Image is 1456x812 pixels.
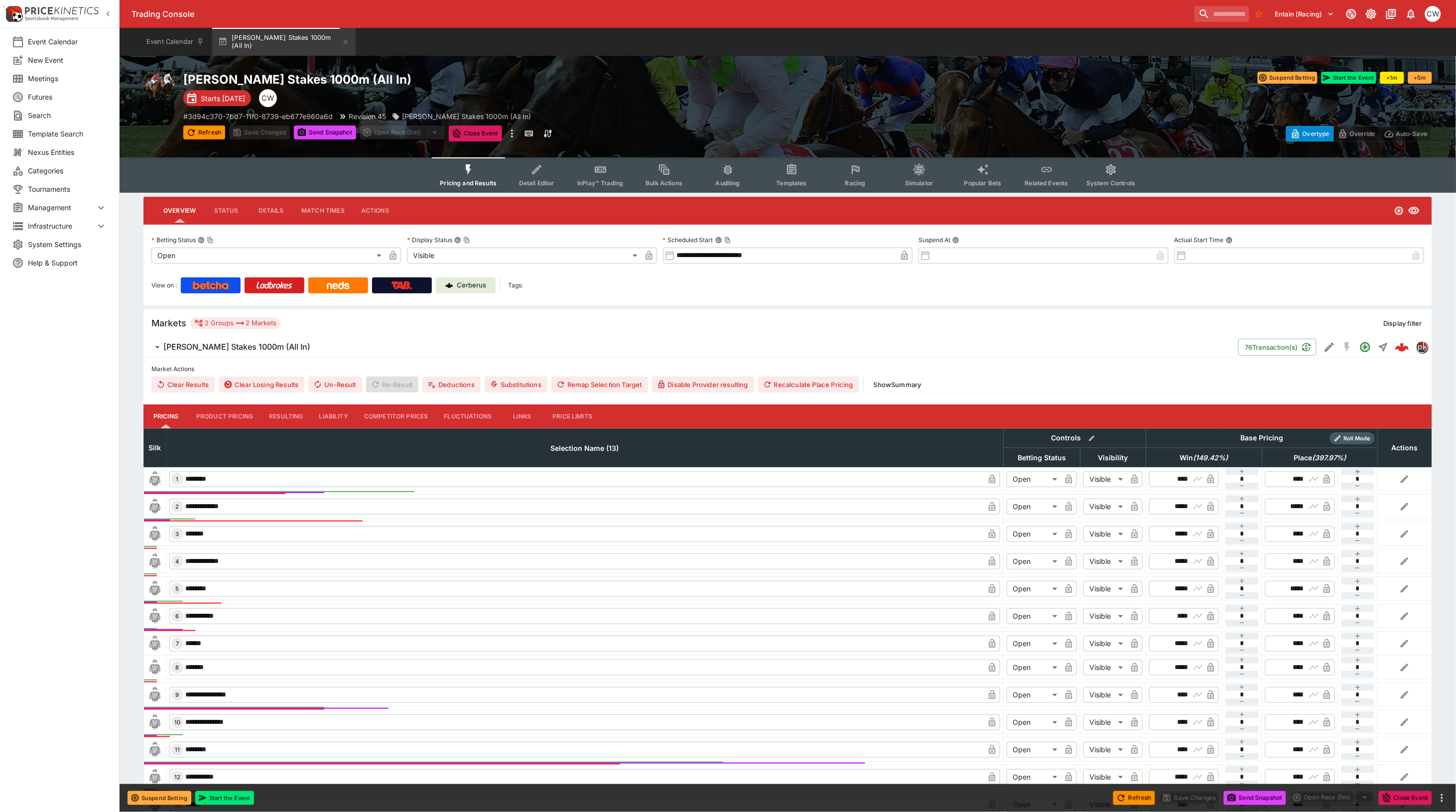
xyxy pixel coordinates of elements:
span: Re-Result [366,377,418,393]
span: 11 [173,746,182,753]
img: blank-silk.png [147,581,163,597]
div: Visible [407,248,641,264]
th: Controls [1004,428,1146,448]
img: Cerberus [445,281,453,289]
div: Open [1007,526,1061,542]
span: 3 [174,531,181,538]
h5: Markets [151,317,186,329]
span: System Controls [1086,179,1135,187]
span: Betting Status [1007,452,1077,464]
img: blank-silk.png [147,660,163,676]
div: Open [1007,553,1061,569]
span: Racing [845,179,866,187]
button: Event Calendar [140,28,210,56]
span: Search [28,110,107,121]
button: Copy To Clipboard [207,237,214,244]
svg: Visible [1408,205,1420,217]
img: blank-silk.png [147,636,163,652]
button: Override [1333,126,1380,141]
span: Management [28,202,95,213]
span: Event Calendar [28,36,107,47]
span: 12 [172,774,182,781]
button: Send Snapshot [1224,791,1286,805]
img: Betcha [193,281,229,289]
span: 8 [174,664,181,671]
button: more [1436,792,1448,804]
button: No Bookmarks [1251,6,1267,22]
button: Disable Provider resulting [652,377,754,393]
label: Tags: [508,277,523,293]
p: Suspend At [919,236,950,244]
span: Futures [28,92,107,102]
p: Copy To Clipboard [183,111,333,122]
span: Tournaments [28,184,107,194]
button: Substitutions [485,377,547,393]
div: Visible [1083,687,1127,703]
button: Recalculate Place Pricing [758,377,859,393]
h6: [PERSON_NAME] Stakes 1000m (All In) [163,342,310,352]
div: pricekinetics [1416,341,1428,353]
button: Close Event [1379,791,1432,805]
button: Product Pricing [188,405,261,428]
span: Template Search [28,129,107,139]
p: Starts [DATE] [201,93,245,104]
a: Cerberus [436,277,496,293]
p: Display Status [407,236,452,244]
button: more [506,126,518,141]
a: 13a8948f-bd19-494d-8ae1-58d6149c8d86 [1392,337,1412,357]
img: Sportsbook Management [25,16,79,21]
button: Scheduled StartCopy To Clipboard [715,237,722,244]
button: Status [204,199,249,223]
button: Close Event [449,126,502,141]
label: View on : [151,277,177,293]
button: Suspend Betting [1258,72,1318,84]
span: Templates [777,179,807,187]
button: Documentation [1382,5,1400,23]
button: Suspend At [952,237,959,244]
p: Betting Status [151,236,196,244]
div: Visible [1083,608,1127,624]
span: 4 [174,558,181,565]
img: blank-silk.png [147,471,163,487]
div: Visible [1083,742,1127,758]
span: 10 [172,719,182,726]
div: Base Pricing [1237,432,1288,444]
img: TabNZ [392,281,412,289]
button: Actual Start Time [1226,237,1233,244]
img: PriceKinetics Logo [3,4,23,24]
div: Chris Winter [259,89,277,107]
button: Resulting [261,405,311,428]
button: Un-Result [308,377,362,393]
span: Related Events [1025,179,1068,187]
button: Start the Event [1322,72,1376,84]
span: Selection Name (13) [540,442,630,454]
button: Edit Detail [1321,338,1338,356]
button: Details [249,199,293,223]
button: Display filter [1378,315,1428,331]
div: 2 Groups 2 Markets [194,317,277,329]
span: Simulator [905,179,933,187]
button: Price Limits [544,405,600,428]
img: blank-silk.png [147,526,163,542]
button: Suspend Betting [128,791,191,805]
button: Pricing [143,405,188,428]
input: search [1194,6,1249,22]
span: InPlay™ Trading [577,179,623,187]
div: Open [1007,714,1061,730]
th: Actions [1378,428,1432,467]
div: Open [1007,769,1061,785]
button: Overtype [1286,126,1334,141]
div: split button [1290,791,1375,805]
th: Silk [144,428,166,467]
div: Open [1007,471,1061,487]
img: Neds [327,281,349,289]
span: Popular Bets [964,179,1002,187]
button: Actions [353,199,397,223]
div: Open [1007,499,1061,515]
div: Carlyon Stakes 1000m (All In) [392,111,531,122]
div: Visible [1083,553,1127,569]
div: Trading Console [132,9,1191,19]
span: New Event [28,55,107,65]
img: blank-silk.png [147,553,163,569]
